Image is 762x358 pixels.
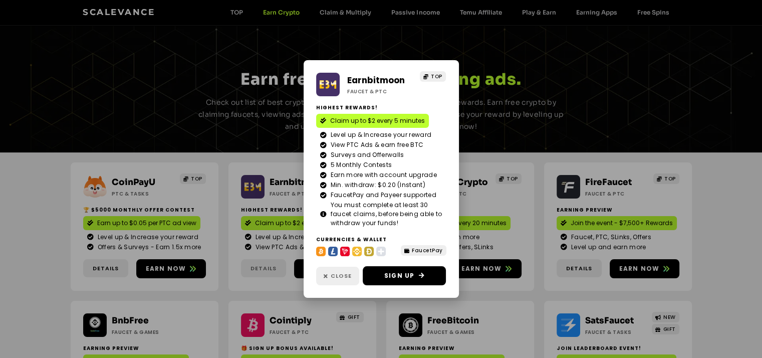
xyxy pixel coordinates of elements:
[331,272,352,280] span: Close
[401,245,446,256] a: FaucetPay
[328,181,425,190] span: Min. withdraw: $0.20 (Instant)
[316,236,394,243] h2: Currencies & Wallet
[420,71,446,82] a: TOP
[316,104,446,111] h2: Highest Rewards!
[328,191,436,200] span: FaucetPay and Payeer supported
[328,201,442,228] span: You must complete at least 30 faucet claims, before being able to withdraw your funds!
[384,271,414,280] span: Sign Up
[347,88,411,95] h2: Faucet & PTC
[328,130,431,139] span: Level up & Increase your reward
[328,140,423,149] span: View PTC Ads & earn free BTC
[431,73,442,80] span: TOP
[412,247,443,254] span: FaucetPay
[328,170,437,180] span: Earn more with account upgrade
[363,266,446,285] a: Sign Up
[328,160,392,169] span: 5 Monthly Contests
[330,116,425,125] span: Claim up to $2 every 5 minutes
[316,267,359,285] a: Close
[347,74,405,86] a: Earnbitmoon
[316,114,429,128] a: Claim up to $2 every 5 minutes
[328,150,404,159] span: Surveys and Offerwalls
